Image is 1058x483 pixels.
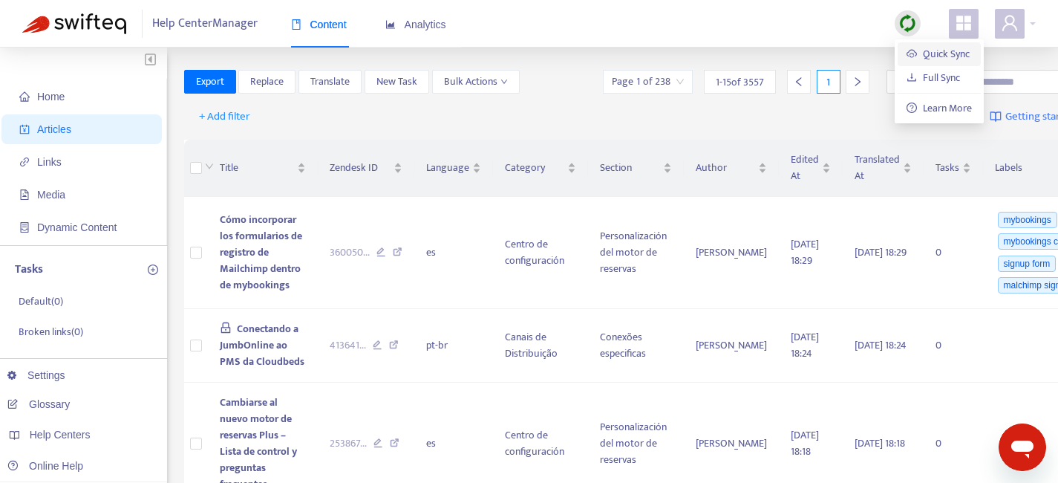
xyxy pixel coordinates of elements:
button: New Task [365,70,429,94]
span: down [500,78,508,85]
th: Translated At [843,140,924,197]
span: Cómo incorporar los formularios de registro de Mailchimp dentro de mybookings [220,211,302,294]
td: es [414,197,493,309]
th: Author [684,140,779,197]
span: appstore [955,14,973,32]
a: Glossary [7,398,70,410]
span: Help Centers [30,429,91,441]
span: area-chart [385,19,396,30]
span: lock [220,322,232,334]
td: [PERSON_NAME] [684,197,779,309]
td: pt-br [414,309,493,383]
img: sync.dc5367851b00ba804db3.png [898,14,917,33]
button: Replace [238,70,295,94]
span: 253867 ... [330,435,367,452]
span: [DATE] 18:18 [855,435,905,452]
span: right [852,77,863,87]
span: Media [37,189,65,201]
span: [DATE] 18:29 [855,244,907,261]
span: 360050 ... [330,244,370,261]
span: user [1001,14,1019,32]
span: Help Center Manager [152,10,258,38]
a: question-circleLearn More [907,100,972,117]
th: Tasks [924,140,983,197]
span: Section [600,160,660,176]
button: Translate [298,70,362,94]
span: Content [291,19,347,30]
img: image-link [990,111,1002,123]
iframe: Button to launch messaging window [999,424,1046,471]
span: 1 - 15 of 3557 [716,74,764,90]
td: Conexões especificas [588,309,684,383]
p: Broken links ( 0 ) [19,324,83,340]
a: Full Sync [907,69,960,86]
span: left [794,77,804,87]
span: 413641 ... [330,337,366,354]
span: Export [196,74,224,90]
p: Assigned to me ( 0 ) [19,354,98,370]
span: Conectando a JumbOnline ao PMS da Cloudbeds [220,320,304,370]
span: [DATE] 18:24 [855,337,907,354]
th: Category [493,140,588,197]
p: Default ( 0 ) [19,294,63,309]
span: Analytics [385,19,446,30]
span: container [19,222,30,233]
span: account-book [19,124,30,134]
th: Zendesk ID [318,140,414,197]
td: Personalización del motor de reservas [588,197,684,309]
button: Export [184,70,236,94]
span: New Task [376,74,417,90]
span: Translated At [855,152,900,184]
span: mybookings [998,212,1057,228]
th: Language [414,140,493,197]
a: Online Help [7,460,83,472]
button: Bulk Actionsdown [432,70,520,94]
span: Category [505,160,564,176]
td: Centro de configuración [493,197,588,309]
img: Swifteq [22,13,126,34]
p: Tasks [15,261,43,279]
span: Translate [310,74,350,90]
span: link [19,157,30,167]
a: Settings [7,369,65,381]
span: book [291,19,301,30]
td: Canais de Distribuição [493,309,588,383]
span: file-image [19,189,30,200]
span: Links [37,156,62,168]
span: Language [426,160,469,176]
span: Zendesk ID [330,160,391,176]
th: Title [208,140,319,197]
a: Quick Sync [907,45,970,62]
span: signup form [998,256,1057,272]
span: Replace [250,74,284,90]
td: [PERSON_NAME] [684,309,779,383]
span: Articles [37,123,71,135]
span: Dynamic Content [37,221,117,233]
td: 0 [924,309,983,383]
span: + Add filter [199,108,250,126]
th: Edited At [779,140,843,197]
span: [DATE] 18:18 [791,427,819,460]
span: Home [37,91,65,103]
span: [DATE] 18:24 [791,328,819,362]
span: Edited At [791,152,819,184]
td: 0 [924,197,983,309]
span: Title [220,160,295,176]
span: Tasks [935,160,959,176]
span: [DATE] 18:29 [791,236,819,269]
span: Bulk Actions [444,74,508,90]
span: plus-circle [148,265,158,275]
div: 1 [817,70,840,94]
span: Author [696,160,755,176]
span: down [205,162,214,171]
button: + Add filter [188,105,261,129]
span: home [19,91,30,102]
th: Section [588,140,684,197]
